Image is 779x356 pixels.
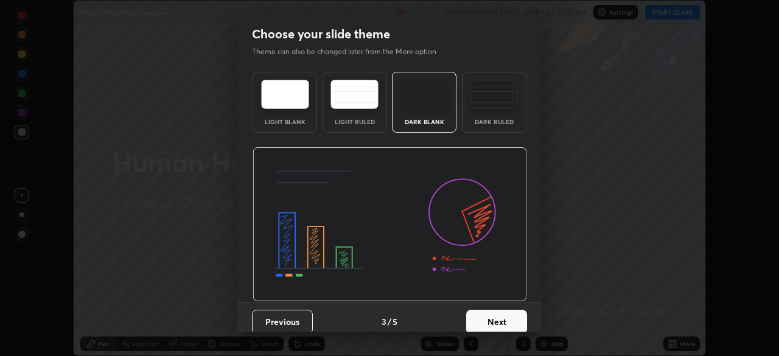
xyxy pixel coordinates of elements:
img: darkRuledTheme.de295e13.svg [470,80,518,109]
button: Next [466,310,527,334]
div: Light Ruled [330,119,379,125]
img: darkTheme.f0cc69e5.svg [400,80,449,109]
h2: Choose your slide theme [252,26,390,42]
h4: 5 [393,315,397,328]
img: lightRuledTheme.5fabf969.svg [330,80,379,109]
div: Light Blank [260,119,309,125]
div: Dark Ruled [470,119,519,125]
div: Dark Blank [400,119,449,125]
img: lightTheme.e5ed3b09.svg [261,80,309,109]
p: Theme can also be changed later from the More option [252,46,449,57]
button: Previous [252,310,313,334]
img: darkThemeBanner.d06ce4a2.svg [253,147,527,302]
h4: / [388,315,391,328]
h4: 3 [382,315,386,328]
